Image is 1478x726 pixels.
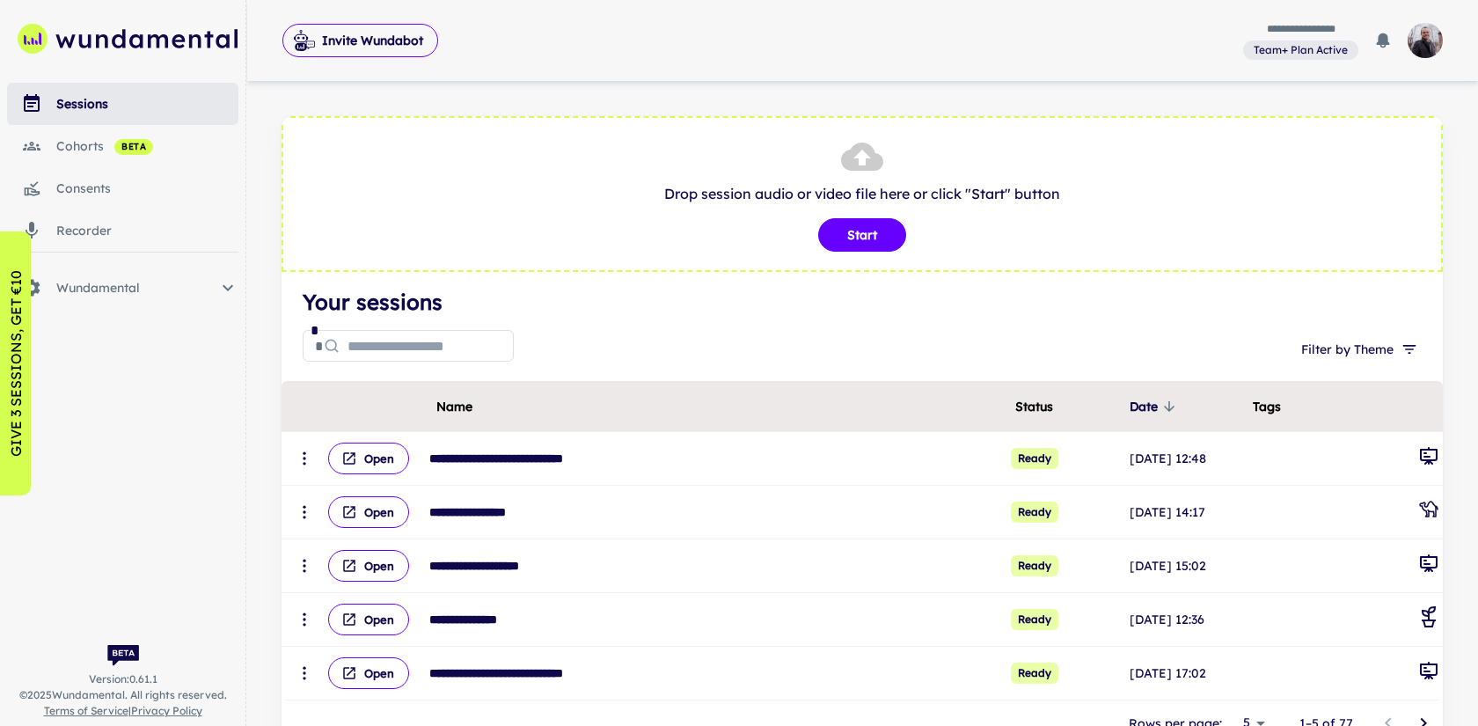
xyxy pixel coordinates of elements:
[1126,539,1249,593] td: [DATE] 15:02
[44,703,202,719] span: |
[44,704,128,717] a: Terms of Service
[7,267,238,309] div: Wundamental
[1011,555,1058,576] span: Ready
[328,657,409,689] button: Open
[1126,486,1249,539] td: [DATE] 14:17
[7,209,238,252] a: recorder
[1418,660,1439,686] div: General Meeting
[56,278,217,297] span: Wundamental
[1418,553,1439,579] div: General Meeting
[56,179,238,198] div: consents
[1247,42,1355,58] span: Team+ Plan Active
[1011,448,1058,469] span: Ready
[131,704,202,717] a: Privacy Policy
[301,183,1423,204] p: Drop session audio or video file here or click "Start" button
[282,381,1443,700] div: scrollable content
[1418,499,1439,525] div: Caravantures
[1243,39,1358,61] a: View and manage your current plan and billing details.
[56,94,238,114] div: sessions
[1253,396,1281,417] span: Tags
[56,221,238,240] div: recorder
[1126,647,1249,700] td: [DATE] 17:02
[1294,334,1422,365] button: Filter by Theme
[1011,663,1058,684] span: Ready
[818,218,906,252] button: Start
[7,83,238,125] a: sessions
[328,443,409,474] button: Open
[1243,40,1358,58] span: View and manage your current plan and billing details.
[328,496,409,528] button: Open
[1015,396,1053,417] span: Status
[1418,445,1439,472] div: General Meeting
[282,23,438,58] span: Invite Wundabot to record a meeting
[282,24,438,57] button: Invite Wundabot
[1126,593,1249,647] td: [DATE] 12:36
[1408,23,1443,58] img: photoURL
[5,270,26,457] p: GIVE 3 SESSIONS, GET €10
[56,136,238,156] div: cohorts
[89,671,157,687] span: Version: 0.61.1
[7,125,238,167] a: cohorts beta
[114,140,153,154] span: beta
[1130,396,1181,417] span: Date
[1418,606,1439,633] div: Coaching
[328,550,409,582] button: Open
[436,396,472,417] span: Name
[303,286,1422,318] h4: Your sessions
[1126,432,1249,486] td: [DATE] 12:48
[1011,609,1058,630] span: Ready
[19,687,227,703] span: © 2025 Wundamental. All rights reserved.
[328,604,409,635] button: Open
[1011,502,1058,523] span: Ready
[7,167,238,209] a: consents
